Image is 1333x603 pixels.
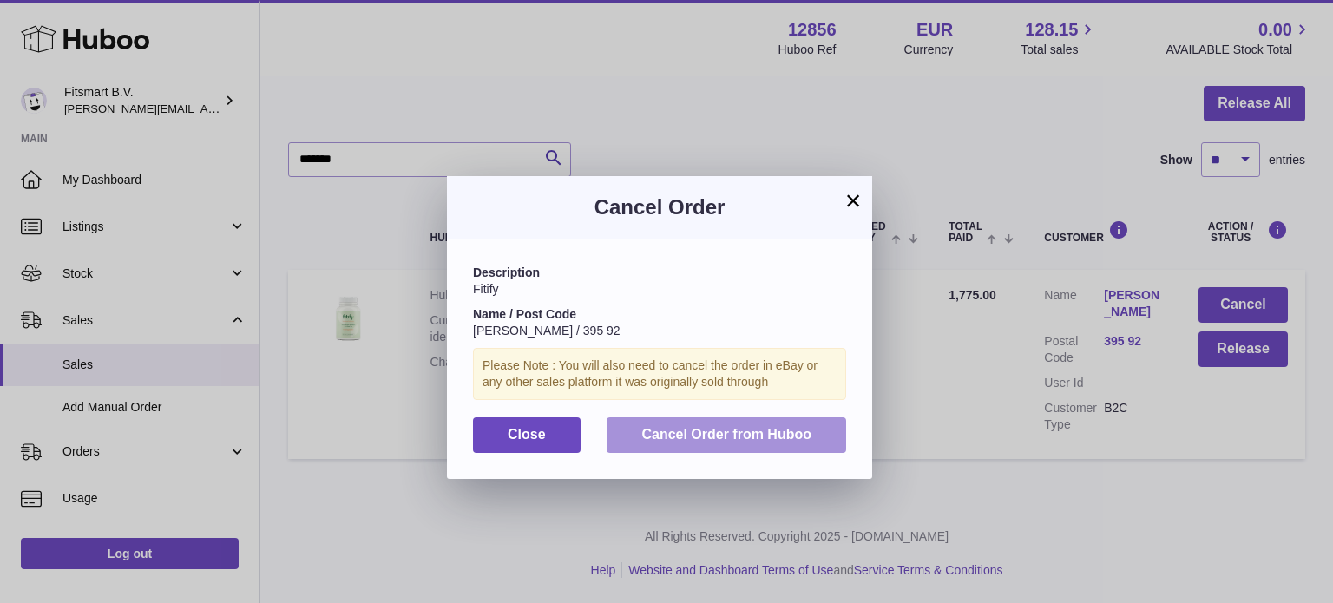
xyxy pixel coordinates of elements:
strong: Description [473,265,540,279]
button: × [843,190,863,211]
strong: Name / Post Code [473,307,576,321]
span: Fitify [473,282,499,296]
button: Close [473,417,581,453]
h3: Cancel Order [473,193,846,221]
span: [PERSON_NAME] / 395 92 [473,324,621,338]
div: Please Note : You will also need to cancel the order in eBay or any other sales platform it was o... [473,348,846,400]
button: Cancel Order from Huboo [607,417,846,453]
span: Close [508,427,546,442]
span: Cancel Order from Huboo [641,427,811,442]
